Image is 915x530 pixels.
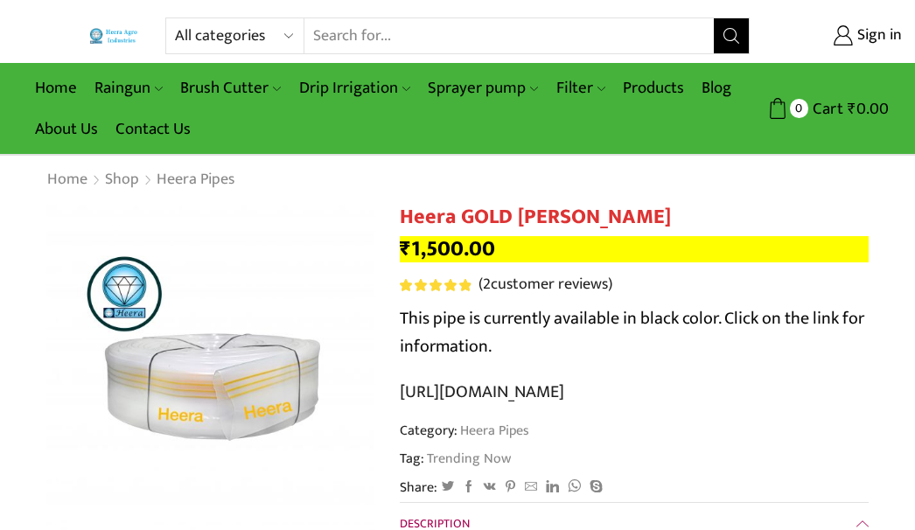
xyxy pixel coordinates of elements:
h1: Heera GOLD [PERSON_NAME] [400,205,869,230]
a: (2customer reviews) [478,274,612,296]
p: This pipe is currently available in black color. Click on the link for information. [400,304,869,360]
a: 0 Cart ₹0.00 [767,93,889,125]
a: About Us [26,108,107,150]
span: ₹ [400,231,411,267]
nav: Breadcrumb [46,169,235,192]
a: Brush Cutter [171,67,290,108]
span: Cart [808,97,843,121]
a: Drip Irrigation [290,67,419,108]
span: Rated out of 5 based on customer ratings [400,279,471,291]
bdi: 0.00 [848,95,889,122]
a: Heera Pipes [156,169,235,192]
a: Blog [693,67,740,108]
span: Tag: [400,449,869,469]
bdi: 1,500.00 [400,231,495,267]
a: Contact Us [107,108,199,150]
span: Sign in [853,24,902,47]
span: ₹ [848,95,856,122]
button: Search button [714,18,749,53]
a: Raingun [86,67,171,108]
span: Category: [400,421,529,441]
a: Trending Now [424,449,511,469]
a: Heera Pipes [457,419,529,442]
a: [URL][DOMAIN_NAME] [400,377,564,407]
a: Filter [548,67,614,108]
span: 2 [483,271,491,297]
span: Share: [400,478,437,498]
a: Home [46,169,88,192]
a: Sign in [776,20,902,52]
span: 2 [400,279,474,291]
a: Shop [104,169,140,192]
div: Rated 5.00 out of 5 [400,279,471,291]
a: Products [614,67,693,108]
span: 0 [790,99,808,117]
input: Search for... [304,18,714,53]
a: Home [26,67,86,108]
a: Sprayer pump [419,67,547,108]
